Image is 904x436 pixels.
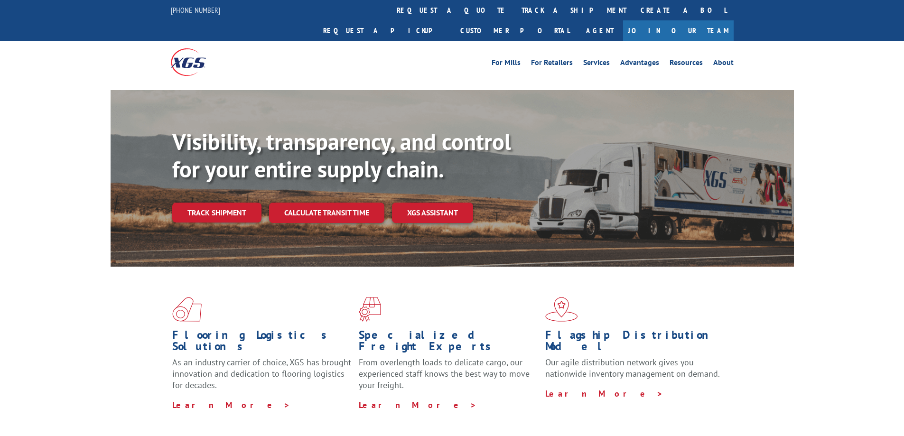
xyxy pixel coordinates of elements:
a: For Retailers [531,59,573,69]
a: Track shipment [172,203,261,223]
a: Learn More > [545,388,663,399]
a: About [713,59,734,69]
a: XGS ASSISTANT [392,203,473,223]
span: Our agile distribution network gives you nationwide inventory management on demand. [545,357,720,379]
img: xgs-icon-flagship-distribution-model-red [545,297,578,322]
h1: Flagship Distribution Model [545,329,725,357]
a: Advantages [620,59,659,69]
a: Learn More > [359,399,477,410]
img: xgs-icon-focused-on-flooring-red [359,297,381,322]
a: Services [583,59,610,69]
p: From overlength loads to delicate cargo, our experienced staff knows the best way to move your fr... [359,357,538,399]
a: Join Our Team [623,20,734,41]
a: [PHONE_NUMBER] [171,5,220,15]
a: Agent [577,20,623,41]
a: Request a pickup [316,20,453,41]
img: xgs-icon-total-supply-chain-intelligence-red [172,297,202,322]
a: For Mills [492,59,521,69]
a: Customer Portal [453,20,577,41]
h1: Specialized Freight Experts [359,329,538,357]
span: As an industry carrier of choice, XGS has brought innovation and dedication to flooring logistics... [172,357,351,390]
b: Visibility, transparency, and control for your entire supply chain. [172,127,511,184]
h1: Flooring Logistics Solutions [172,329,352,357]
a: Resources [670,59,703,69]
a: Calculate transit time [269,203,384,223]
a: Learn More > [172,399,290,410]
